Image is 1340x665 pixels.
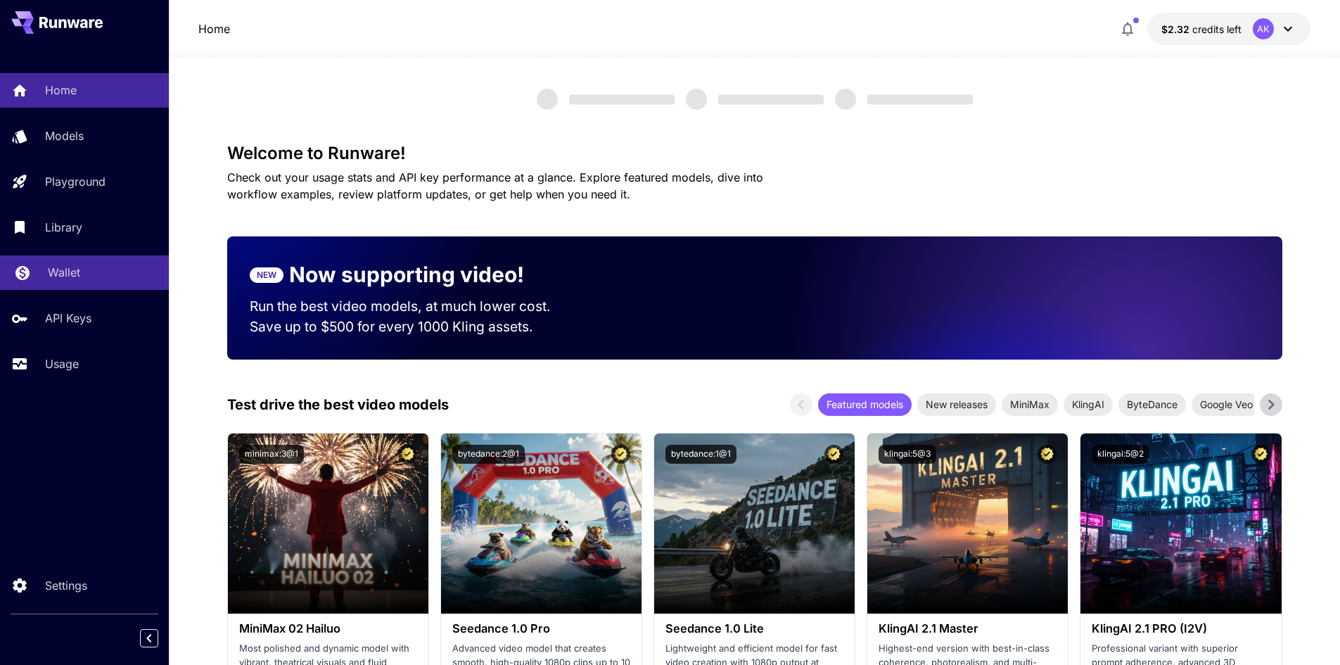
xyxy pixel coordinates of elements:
[48,264,80,281] p: Wallet
[45,219,82,236] p: Library
[239,622,417,635] h3: MiniMax 02 Hailuo
[1118,397,1186,412] span: ByteDance
[654,433,855,614] img: alt
[1251,445,1270,464] button: Certified Model – Vetted for best performance and includes a commercial license.
[1038,445,1057,464] button: Certified Model – Vetted for best performance and includes a commercial license.
[1118,393,1186,416] div: ByteDance
[398,445,417,464] button: Certified Model – Vetted for best performance and includes a commercial license.
[140,629,158,647] button: Collapse sidebar
[198,20,230,37] nav: breadcrumb
[611,445,630,464] button: Certified Model – Vetted for best performance and includes a commercial license.
[1080,433,1281,614] img: alt
[45,173,106,190] p: Playground
[45,310,91,327] p: API Keys
[227,170,763,201] span: Check out your usage stats and API key performance at a glance. Explore featured models, dive int...
[1147,13,1310,45] button: $2.31532АК
[1092,622,1270,635] h3: KlingAI 2.1 PRO (I2V)
[45,577,87,594] p: Settings
[452,622,630,635] h3: Seedance 1.0 Pro
[665,622,843,635] h3: Seedance 1.0 Lite
[1002,393,1058,416] div: MiniMax
[198,20,230,37] a: Home
[917,393,996,416] div: New releases
[1161,22,1242,37] div: $2.31532
[879,622,1057,635] h3: KlingAI 2.1 Master
[917,397,996,412] span: New releases
[1161,23,1192,35] span: $2.32
[45,82,77,99] p: Home
[151,626,169,651] div: Collapse sidebar
[1192,393,1261,416] div: Google Veo
[824,445,843,464] button: Certified Model – Vetted for best performance and includes a commercial license.
[250,317,578,337] p: Save up to $500 for every 1000 Kling assets.
[818,393,912,416] div: Featured models
[1192,23,1242,35] span: credits left
[441,433,642,614] img: alt
[1064,397,1113,412] span: KlingAI
[250,296,578,317] p: Run the best video models, at much lower cost.
[452,445,525,464] button: bytedance:2@1
[1192,397,1261,412] span: Google Veo
[1253,18,1274,39] div: АК
[1064,393,1113,416] div: KlingAI
[1092,445,1149,464] button: klingai:5@2
[867,433,1068,614] img: alt
[1002,397,1058,412] span: MiniMax
[45,355,79,372] p: Usage
[45,127,84,144] p: Models
[227,394,449,415] p: Test drive the best video models
[228,433,428,614] img: alt
[289,259,524,291] p: Now supporting video!
[227,144,1282,163] h3: Welcome to Runware!
[665,445,736,464] button: bytedance:1@1
[239,445,304,464] button: minimax:3@1
[879,445,936,464] button: klingai:5@3
[818,397,912,412] span: Featured models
